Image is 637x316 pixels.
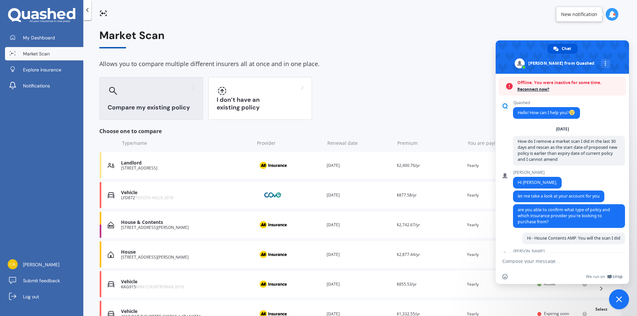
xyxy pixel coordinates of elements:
span: My Dashboard [23,34,55,41]
span: [PERSON_NAME] [513,249,625,254]
a: Log out [5,290,83,303]
img: Cove [256,189,290,202]
img: AA [256,159,290,172]
img: House [108,251,114,258]
div: Vehicle [121,279,251,285]
span: TOYOTA HILUX 2018 [135,195,173,201]
span: MINI COUNTRYMAN 2016 [136,284,184,290]
span: $2,877.44/yr [397,252,420,257]
span: Chat [562,44,571,54]
div: Yearly [467,162,532,169]
span: $2,742.67/yr [397,222,420,228]
div: Market Scan [99,29,621,48]
img: 6eac1b3048f7f9826c90f05a60476468 [8,259,18,269]
span: [PERSON_NAME] [23,261,59,268]
div: [DATE] [327,192,392,199]
div: Yearly [467,251,532,258]
span: How do I remove a market scan I did in the last 30 days and rescan as the start date of proposed ... [518,138,617,162]
span: Hi - House Contents AMP. You will the scan I did [527,235,620,241]
div: [STREET_ADDRESS][PERSON_NAME] [121,225,251,230]
a: Submit feedback [5,274,83,287]
span: Explore insurance [23,66,61,73]
span: $855.53/yr [397,281,417,287]
span: Quashed [513,100,580,105]
div: Yearly [467,222,532,228]
span: Notifications [23,82,50,89]
a: Market Scan [5,47,83,60]
div: New notification [561,11,597,18]
img: AA [256,219,290,231]
div: You are paying [468,140,533,146]
div: Yearly [467,192,532,199]
div: [DATE] [327,251,392,258]
img: House & Contents [108,222,114,228]
span: [PERSON_NAME] [513,170,562,175]
span: let me take a look at your account for you [518,193,600,199]
div: Close chat [609,289,629,309]
a: Explore insurance [5,63,83,76]
div: Yearly [467,281,532,288]
span: Reconnect now? [517,86,623,93]
div: [STREET_ADDRESS] [121,166,251,171]
span: are you able to confirm what type of policy and which insurance provider you're looking to purcha... [518,207,610,225]
span: $877.58/yr [397,192,417,198]
div: Vehicle [121,309,251,314]
div: House & Contents [121,220,251,225]
img: Vehicle [108,281,114,288]
h3: Compare my existing policy [108,104,195,111]
span: We run on [586,274,605,279]
div: Landlord [121,160,251,166]
span: Crisp [613,274,622,279]
span: Hi [PERSON_NAME], [518,180,557,185]
div: LFD872 [121,196,251,200]
div: Type/name [122,140,252,146]
span: Insert an emoji [502,274,508,279]
span: Hello! How can I help you? [518,110,575,115]
a: My Dashboard [5,31,83,44]
a: [PERSON_NAME] [5,258,83,271]
img: Landlord [108,162,114,169]
div: [STREET_ADDRESS][PERSON_NAME] [121,255,251,260]
div: Allows you to compare multiple different insurers all at once and in one place. [99,59,621,69]
img: AA [256,278,290,291]
span: Log out [23,293,39,300]
span: Offline. You were inactive for some time. [517,79,623,86]
span: $2,400.76/yr [397,163,420,168]
a: We run onCrisp [586,274,622,279]
img: Vehicle [108,192,114,199]
div: Premium [397,140,462,146]
div: [DATE] [556,127,569,131]
h3: I don’t have an existing policy [217,96,304,111]
div: Choose one to compare [99,128,621,134]
div: More channels [601,59,610,68]
div: Renewal date [327,140,392,146]
span: Select [595,306,607,312]
a: Notifications [5,79,83,92]
span: Market Scan [23,50,50,57]
div: House [121,249,251,255]
div: [DATE] [327,281,392,288]
div: [DATE] [327,162,392,169]
img: AA [256,248,290,261]
div: Chat [547,44,578,54]
div: Vehicle [121,190,251,196]
div: [DATE] [327,222,392,228]
div: KAG915 [121,285,251,289]
span: Submit feedback [23,277,60,284]
div: Provider [257,140,322,146]
textarea: Compose your message... [502,258,608,263]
